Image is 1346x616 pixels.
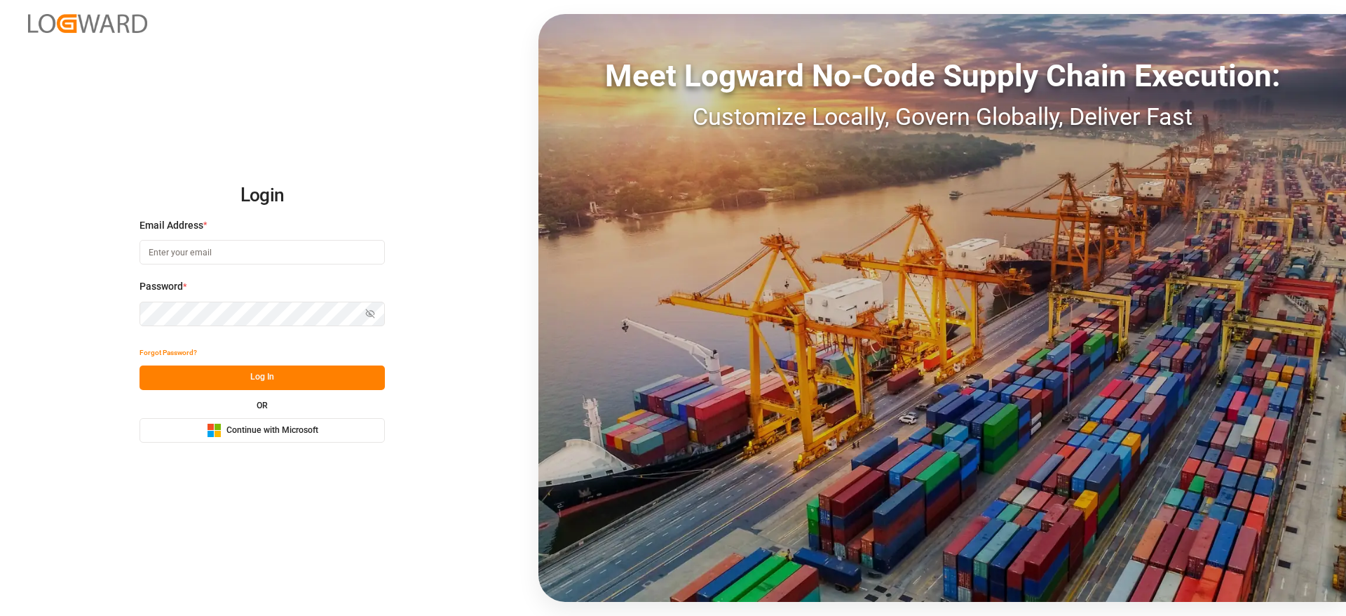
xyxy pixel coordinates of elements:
[140,279,183,294] span: Password
[140,418,385,443] button: Continue with Microsoft
[257,401,268,410] small: OR
[28,14,147,33] img: Logward_new_orange.png
[538,53,1346,99] div: Meet Logward No-Code Supply Chain Execution:
[140,366,385,390] button: Log In
[140,341,197,366] button: Forgot Password?
[140,218,203,233] span: Email Address
[140,240,385,265] input: Enter your email
[140,173,385,218] h2: Login
[538,99,1346,135] div: Customize Locally, Govern Globally, Deliver Fast
[226,424,318,437] span: Continue with Microsoft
